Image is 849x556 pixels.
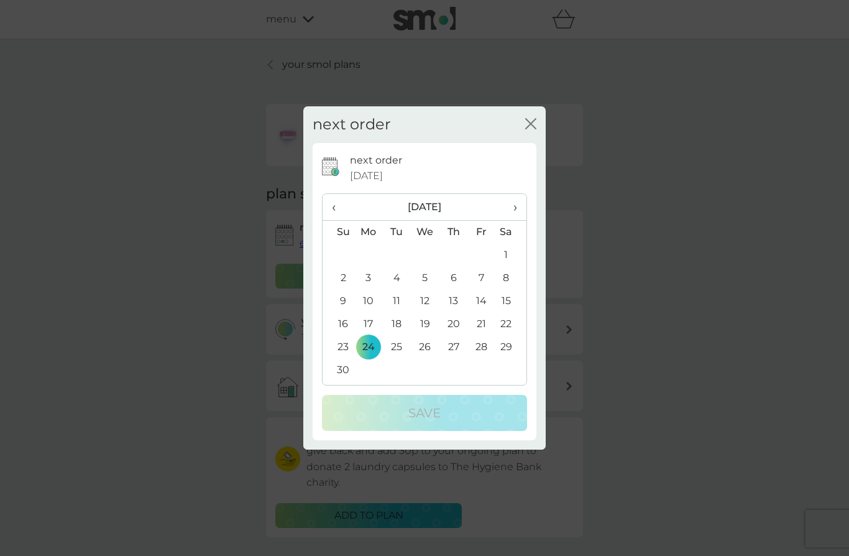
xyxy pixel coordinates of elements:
td: 28 [467,336,495,359]
td: 16 [323,313,354,336]
span: › [505,194,517,220]
th: We [411,220,439,244]
th: Th [439,220,467,244]
td: 5 [411,267,439,290]
span: ‹ [332,194,345,220]
td: 24 [354,336,383,359]
td: 25 [383,336,411,359]
td: 3 [354,267,383,290]
th: Fr [467,220,495,244]
td: 23 [323,336,354,359]
p: next order [350,152,402,169]
td: 20 [439,313,467,336]
td: 13 [439,290,467,313]
p: Save [408,403,441,423]
button: Save [322,395,527,431]
button: close [525,118,536,131]
th: Mo [354,220,383,244]
td: 11 [383,290,411,313]
td: 6 [439,267,467,290]
td: 22 [495,313,526,336]
td: 12 [411,290,439,313]
td: 27 [439,336,467,359]
td: 21 [467,313,495,336]
th: Su [323,220,354,244]
td: 19 [411,313,439,336]
th: Sa [495,220,526,244]
td: 2 [323,267,354,290]
td: 10 [354,290,383,313]
td: 17 [354,313,383,336]
td: 29 [495,336,526,359]
td: 26 [411,336,439,359]
td: 4 [383,267,411,290]
td: 9 [323,290,354,313]
h2: next order [313,116,391,134]
span: [DATE] [350,168,383,184]
th: [DATE] [354,194,495,221]
td: 15 [495,290,526,313]
td: 14 [467,290,495,313]
td: 1 [495,244,526,267]
td: 30 [323,359,354,382]
td: 7 [467,267,495,290]
th: Tu [383,220,411,244]
td: 18 [383,313,411,336]
td: 8 [495,267,526,290]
